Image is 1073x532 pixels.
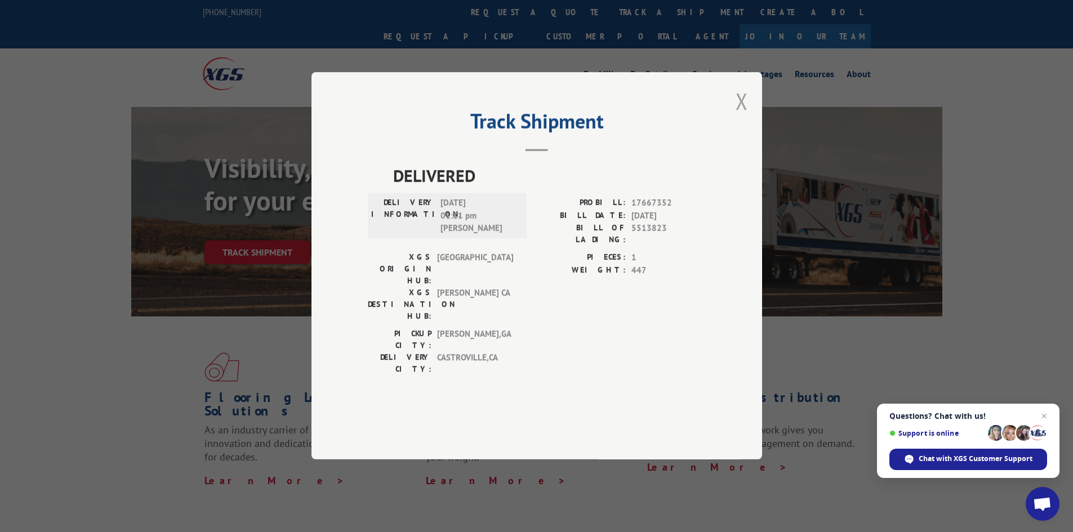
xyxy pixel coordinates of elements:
label: PICKUP CITY: [368,328,431,352]
span: Close chat [1038,409,1051,423]
label: XGS ORIGIN HUB: [368,252,431,287]
span: [GEOGRAPHIC_DATA] [437,252,513,287]
label: XGS DESTINATION HUB: [368,287,431,323]
div: Open chat [1026,487,1059,521]
label: WEIGHT: [537,264,626,277]
span: [DATE] [631,209,706,222]
span: Questions? Chat with us! [889,412,1047,421]
label: DELIVERY CITY: [368,352,431,375]
label: PROBILL: [537,197,626,210]
span: 5513823 [631,222,706,246]
label: BILL DATE: [537,209,626,222]
span: Chat with XGS Customer Support [919,454,1032,464]
span: 1 [631,252,706,265]
span: CASTROVILLE , CA [437,352,513,375]
div: Chat with XGS Customer Support [889,449,1047,470]
label: PIECES: [537,252,626,265]
label: DELIVERY INFORMATION: [371,197,435,235]
span: Support is online [889,429,984,437]
h2: Track Shipment [368,113,706,135]
span: [PERSON_NAME] , GA [437,328,513,352]
button: Close modal [736,86,748,116]
span: [PERSON_NAME] CA [437,287,513,323]
span: DELIVERED [393,163,706,189]
label: BILL OF LADING: [537,222,626,246]
span: 447 [631,264,706,277]
span: 17667352 [631,197,706,210]
span: [DATE] 01:11 pm [PERSON_NAME] [440,197,517,235]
